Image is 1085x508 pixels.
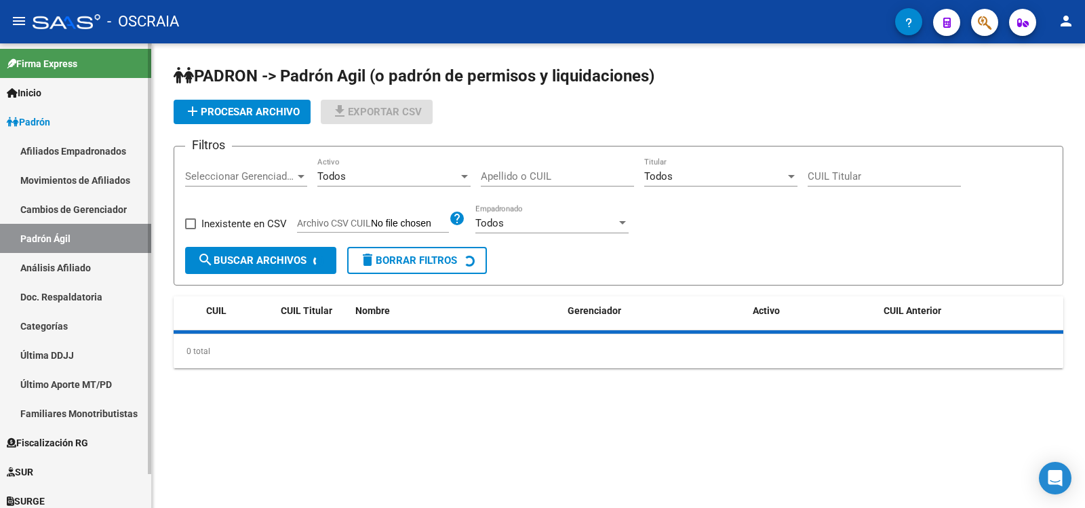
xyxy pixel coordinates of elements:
span: Todos [475,217,504,229]
span: Padrón [7,115,50,130]
span: - OSCRAIA [107,7,179,37]
mat-icon: menu [11,13,27,29]
h3: Filtros [185,136,232,155]
button: Buscar Archivos [185,247,336,274]
span: CUIL Anterior [884,305,941,316]
button: Procesar archivo [174,100,311,124]
span: Procesar archivo [184,106,300,118]
datatable-header-cell: CUIL Titular [275,296,350,326]
datatable-header-cell: Nombre [350,296,562,326]
div: 0 total [174,334,1063,368]
span: PADRON -> Padrón Agil (o padrón de permisos y liquidaciones) [174,66,654,85]
datatable-header-cell: CUIL Anterior [878,296,1063,326]
span: Gerenciador [568,305,621,316]
span: Borrar Filtros [359,254,457,267]
button: Exportar CSV [321,100,433,124]
span: Fiscalización RG [7,435,88,450]
mat-icon: delete [359,252,376,268]
div: Open Intercom Messenger [1039,462,1071,494]
span: Todos [644,170,673,182]
span: Todos [317,170,346,182]
mat-icon: add [184,103,201,119]
span: Firma Express [7,56,77,71]
span: Exportar CSV [332,106,422,118]
mat-icon: search [197,252,214,268]
datatable-header-cell: CUIL [201,296,275,326]
span: CUIL [206,305,226,316]
span: Inicio [7,85,41,100]
button: Borrar Filtros [347,247,487,274]
span: SUR [7,465,33,480]
span: CUIL Titular [281,305,332,316]
span: Nombre [355,305,390,316]
mat-icon: person [1058,13,1074,29]
span: Activo [753,305,780,316]
span: Archivo CSV CUIL [297,218,371,229]
datatable-header-cell: Gerenciador [562,296,747,326]
datatable-header-cell: Activo [747,296,878,326]
mat-icon: file_download [332,103,348,119]
span: Inexistente en CSV [201,216,287,232]
mat-icon: help [449,210,465,227]
input: Archivo CSV CUIL [371,218,449,230]
span: Seleccionar Gerenciador [185,170,295,182]
span: Buscar Archivos [197,254,307,267]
